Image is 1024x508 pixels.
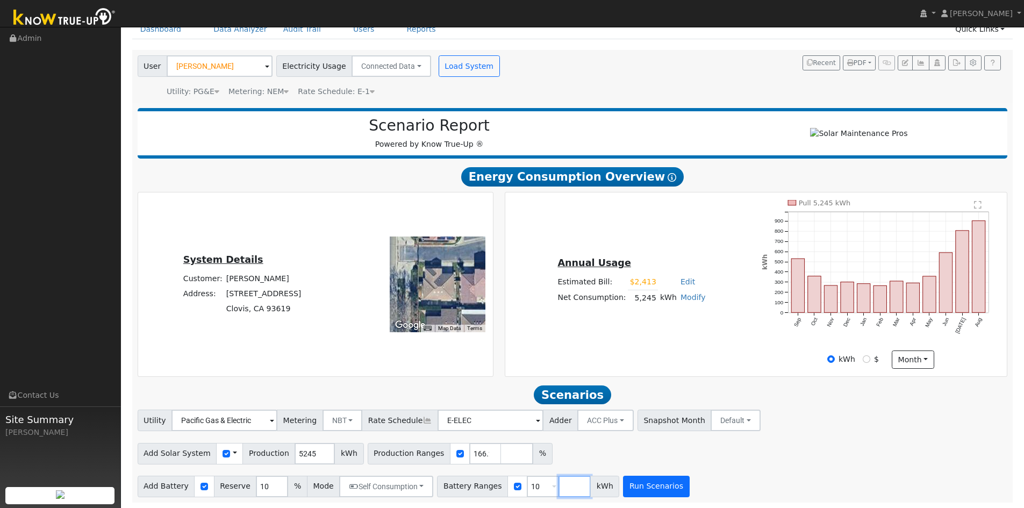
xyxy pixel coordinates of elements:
[863,355,870,363] input: $
[392,318,428,332] a: Open this area in Google Maps (opens a new window)
[950,9,1013,18] span: [PERSON_NAME]
[974,317,983,327] text: Aug
[898,55,913,70] button: Edit User
[214,476,257,497] span: Reserve
[392,318,428,332] img: Google
[556,275,628,290] td: Estimated Bill:
[138,410,173,431] span: Utility
[288,476,307,497] span: %
[228,86,289,97] div: Metering: NEM
[873,286,886,313] rect: onclick=""
[183,254,263,265] u: System Details
[181,286,224,301] td: Address:
[947,19,1013,39] a: Quick Links
[912,55,929,70] button: Multi-Series Graph
[955,317,967,334] text: [DATE]
[138,443,217,464] span: Add Solar System
[437,476,508,497] span: Battery Ranges
[929,55,946,70] button: Login As
[148,117,710,135] h2: Scenario Report
[948,55,965,70] button: Export Interval Data
[810,317,819,327] text: Oct
[242,443,295,464] span: Production
[907,283,920,313] rect: onclick=""
[590,476,619,497] span: kWh
[892,317,901,328] text: Mar
[298,87,375,96] span: Alias: HE1
[533,443,552,464] span: %
[368,443,450,464] span: Production Ranges
[843,55,876,70] button: PDF
[808,276,821,313] rect: onclick=""
[972,221,985,313] rect: onclick=""
[681,277,695,286] a: Edit
[975,201,982,209] text: 
[941,317,950,327] text: Jun
[875,317,884,327] text: Feb
[791,259,804,312] rect: onclick=""
[399,19,444,39] a: Reports
[345,19,383,39] a: Users
[965,55,982,70] button: Settings
[534,385,611,405] span: Scenarios
[461,167,684,187] span: Energy Consumption Overview
[143,117,716,150] div: Powered by Know True-Up ®
[825,285,837,312] rect: onclick=""
[890,281,903,313] rect: onclick=""
[323,410,363,431] button: NBT
[132,19,190,39] a: Dashboard
[362,410,438,431] span: Rate Schedule
[857,284,870,313] rect: onclick=""
[138,55,167,77] span: User
[956,231,969,313] rect: onclick=""
[923,276,936,313] rect: onclick=""
[847,59,867,67] span: PDF
[275,19,329,39] a: Audit Trail
[628,290,658,305] td: 5,245
[556,290,628,305] td: Net Consumption:
[171,410,277,431] input: Select a Utility
[224,271,303,286] td: [PERSON_NAME]
[167,55,273,77] input: Select a User
[543,410,578,431] span: Adder
[339,476,433,497] button: Self Consumption
[984,55,1001,70] a: Help Link
[307,476,340,497] span: Mode
[775,238,784,244] text: 700
[658,290,678,305] td: kWh
[638,410,712,431] span: Snapshot Month
[803,55,840,70] button: Recent
[8,6,121,30] img: Know True-Up
[810,128,907,139] img: Solar Maintenance Pros
[775,299,784,305] text: 100
[334,443,363,464] span: kWh
[925,317,934,328] text: May
[908,317,918,327] text: Apr
[940,253,953,313] rect: onclick=""
[711,410,761,431] button: Default
[557,257,631,268] u: Annual Usage
[827,355,835,363] input: kWh
[577,410,634,431] button: ACC Plus
[56,490,65,499] img: retrieve
[793,317,803,328] text: Sep
[352,55,431,77] button: Connected Data
[205,19,275,39] a: Data Analyzer
[799,199,851,207] text: Pull 5,245 kWh
[181,271,224,286] td: Customer:
[224,286,303,301] td: [STREET_ADDRESS]
[628,275,658,290] td: $2,413
[467,325,482,331] a: Terms (opens in new tab)
[439,55,500,77] button: Load System
[775,269,784,275] text: 400
[775,289,784,295] text: 200
[438,325,461,332] button: Map Data
[780,310,784,316] text: 0
[681,293,706,302] a: Modify
[668,173,676,182] i: Show Help
[761,254,769,270] text: kWh
[839,354,855,365] label: kWh
[277,410,323,431] span: Metering
[775,228,784,234] text: 800
[138,476,195,497] span: Add Battery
